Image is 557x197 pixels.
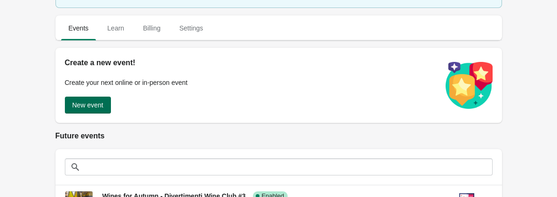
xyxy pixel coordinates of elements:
span: Events [61,20,96,37]
p: Create your next online or in-person event [65,78,436,87]
span: Settings [172,20,211,37]
span: New event [72,101,103,109]
span: Learn [100,20,132,37]
h2: Future events [55,130,502,142]
span: Billing [135,20,168,37]
button: New event [65,97,111,114]
h2: Create a new event! [65,57,436,68]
